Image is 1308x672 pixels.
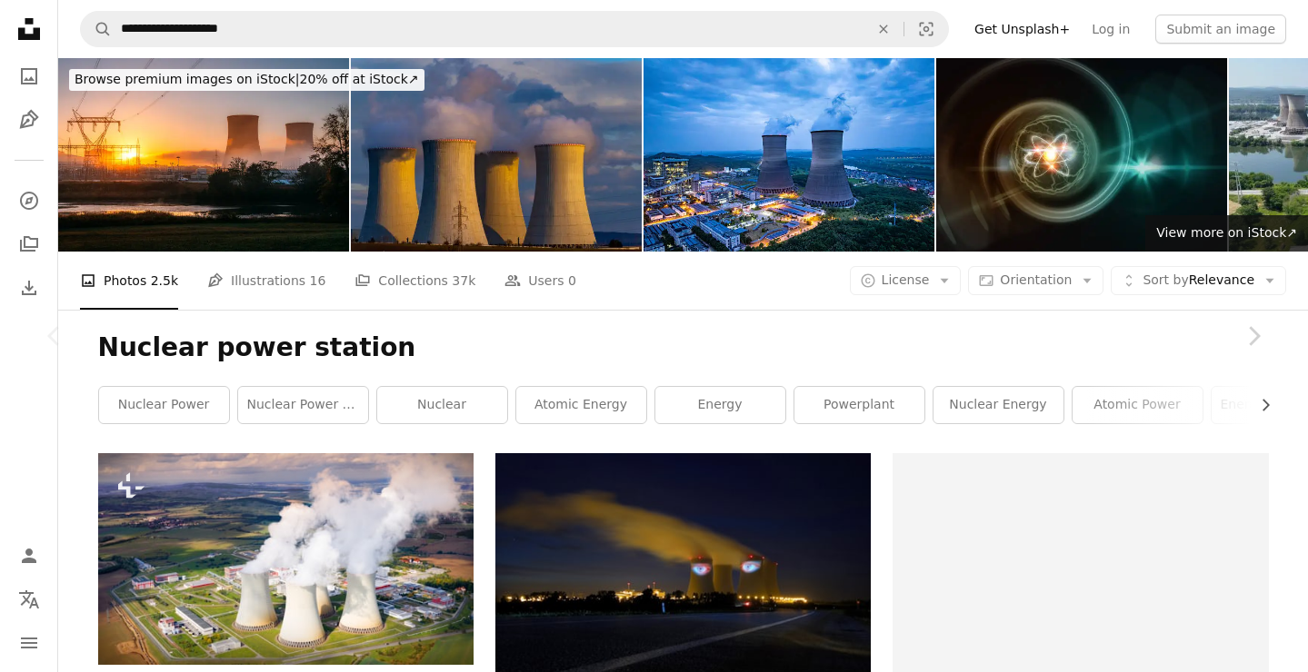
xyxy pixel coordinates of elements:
img: Sunrise behind Cooling Towers and Lattice Towers of a Nuclear Power Plant [58,58,349,252]
a: Next [1199,249,1308,423]
a: nuclear [377,387,507,423]
a: atomic power [1073,387,1203,423]
span: License [882,272,930,287]
a: Browse premium images on iStock|20% off at iStock↗ [58,58,435,102]
a: Illustrations 16 [207,252,325,310]
span: View more on iStock ↗ [1156,225,1297,240]
a: Users 0 [504,252,576,310]
button: Search Unsplash [81,12,112,46]
button: Submit an image [1155,15,1286,44]
span: 0 [568,271,576,291]
button: License [850,266,962,295]
button: Visual search [904,12,948,46]
a: Log in / Sign up [11,538,47,574]
img: Nuclear power station Dukovany, Vysocina region, Czech republic [351,58,642,252]
button: Language [11,581,47,618]
a: nuclear power [99,387,229,423]
a: nuclear power plant [238,387,368,423]
span: Orientation [1000,272,1072,287]
h1: Nuclear power station [98,331,1269,364]
a: nuclear energy [934,387,1063,423]
img: Power Plant, thermal power plant, cooling towers at dusk [644,58,934,252]
a: Explore [11,183,47,219]
img: Aerial view to Temelin nuclear power plant. This power station is important source of electricity... [98,453,474,664]
button: Clear [864,12,904,46]
span: Browse premium images on iStock | [75,72,299,86]
img: Futuristic Atomic Structure with Glowing Electron Orbits on Dark Background [936,58,1227,252]
a: Get Unsplash+ [964,15,1081,44]
button: Orientation [968,266,1103,295]
a: View more on iStock↗ [1145,215,1308,252]
button: Sort byRelevance [1111,266,1286,295]
form: Find visuals sitewide [80,11,949,47]
a: atomic energy [516,387,646,423]
a: Collections 37k [354,252,475,310]
span: 16 [310,271,326,291]
a: Collections [11,226,47,262]
span: Relevance [1143,272,1254,290]
a: energy [655,387,785,423]
a: powerplant [794,387,924,423]
a: empty concrete street through the high-rise building [495,586,871,602]
span: 37k [452,271,475,291]
span: 20% off at iStock ↗ [75,72,419,86]
a: Photos [11,58,47,94]
a: Aerial view to Temelin nuclear power plant. This power station is important source of electricity... [98,550,474,567]
button: Menu [11,625,47,661]
a: Log in [1081,15,1141,44]
span: Sort by [1143,272,1188,287]
a: Illustrations [11,102,47,138]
